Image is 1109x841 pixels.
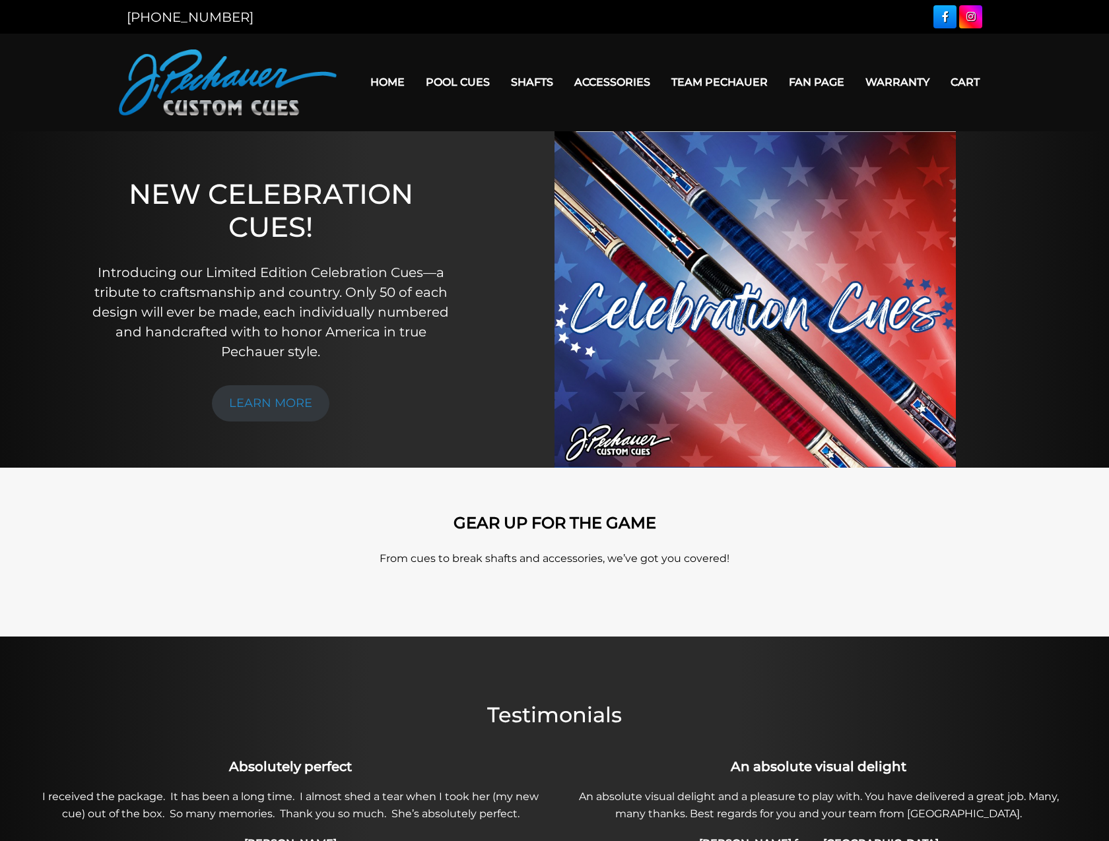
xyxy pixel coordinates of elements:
a: Accessories [564,65,661,99]
a: [PHONE_NUMBER] [127,9,253,25]
a: Fan Page [778,65,855,99]
p: Introducing our Limited Edition Celebration Cues—a tribute to craftsmanship and country. Only 50 ... [90,263,452,361]
strong: GEAR UP FOR THE GAME [454,513,656,532]
h1: NEW CELEBRATION CUES! [90,177,452,244]
a: Warranty [855,65,940,99]
a: Home [360,65,415,99]
h3: An absolute visual delight [562,757,1075,776]
p: An absolute visual delight and a pleasure to play with. You have delivered a great job. Many, man... [562,788,1075,823]
p: I received the package. It has been a long time. I almost shed a tear when I took her (my new cue... [34,788,547,823]
a: Pool Cues [415,65,500,99]
img: Pechauer Custom Cues [119,49,337,115]
a: LEARN MORE [212,385,329,421]
a: Shafts [500,65,564,99]
p: From cues to break shafts and accessories, we’ve got you covered! [178,551,931,567]
a: Team Pechauer [661,65,778,99]
a: Cart [940,65,990,99]
h3: Absolutely perfect [34,757,547,776]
